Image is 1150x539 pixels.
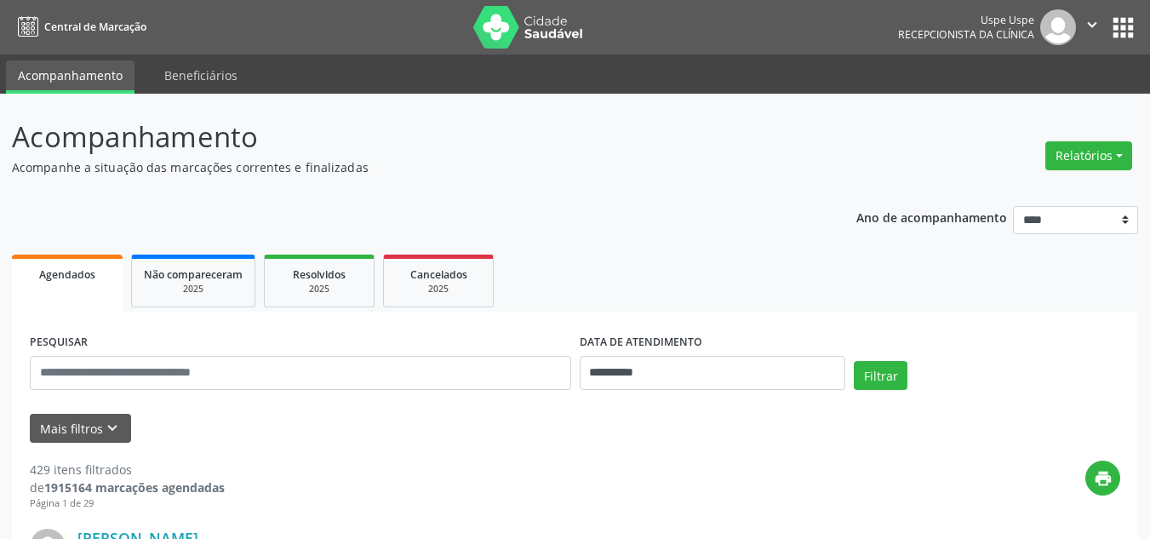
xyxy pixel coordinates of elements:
[144,267,243,282] span: Não compareceram
[12,116,800,158] p: Acompanhamento
[12,158,800,176] p: Acompanhe a situação das marcações correntes e finalizadas
[30,330,88,356] label: PESQUISAR
[1040,9,1076,45] img: img
[1108,13,1138,43] button: apps
[410,267,467,282] span: Cancelados
[277,283,362,295] div: 2025
[1085,461,1120,496] button: print
[396,283,481,295] div: 2025
[293,267,346,282] span: Resolvidos
[1094,469,1113,488] i: print
[580,330,702,356] label: DATA DE ATENDIMENTO
[1045,141,1132,170] button: Relatórios
[30,496,225,511] div: Página 1 de 29
[856,206,1007,227] p: Ano de acompanhamento
[30,461,225,479] div: 429 itens filtrados
[6,60,134,94] a: Acompanhamento
[30,479,225,496] div: de
[12,13,146,41] a: Central de Marcação
[854,361,907,390] button: Filtrar
[103,419,122,438] i: keyboard_arrow_down
[1083,15,1101,34] i: 
[152,60,249,90] a: Beneficiários
[898,13,1034,27] div: Uspe Uspe
[898,27,1034,42] span: Recepcionista da clínica
[144,283,243,295] div: 2025
[1076,9,1108,45] button: 
[44,479,225,496] strong: 1915164 marcações agendadas
[44,20,146,34] span: Central de Marcação
[30,414,131,444] button: Mais filtroskeyboard_arrow_down
[39,267,95,282] span: Agendados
